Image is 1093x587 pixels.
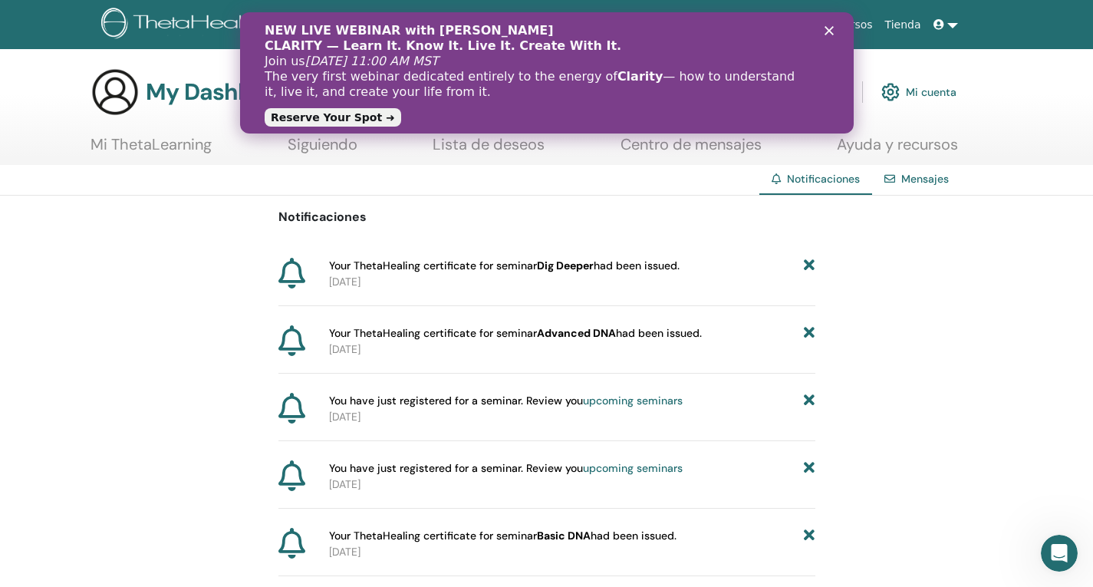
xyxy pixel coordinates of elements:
[329,258,680,274] span: Your ThetaHealing certificate for seminar had been issued.
[787,172,860,186] span: Notificaciones
[329,544,815,560] p: [DATE]
[818,11,878,39] a: Recursos
[377,57,423,71] b: Clarity
[329,274,815,290] p: [DATE]
[712,11,818,39] a: Historias de éxito
[146,78,302,106] h3: My Dashboard
[584,14,600,23] div: Cerrar
[1041,535,1078,572] iframe: Intercom live chat
[881,75,956,109] a: Mi cuenta
[288,135,357,165] a: Siguiendo
[537,529,591,542] b: Basic DNA
[329,528,677,544] span: Your ThetaHealing certificate for seminar had been issued.
[583,394,683,407] a: upcoming seminars
[329,409,815,425] p: [DATE]
[240,12,854,134] iframe: Intercom live chat banner
[621,135,762,165] a: Centro de mensajes
[329,325,702,341] span: Your ThetaHealing certificate for seminar had been issued.
[25,96,161,114] a: Reserve Your Spot ➜
[537,326,616,340] b: Advanced DNA
[879,11,927,39] a: Tienda
[467,11,510,39] a: Sobre
[329,341,815,358] p: [DATE]
[881,79,900,105] img: cog.svg
[329,393,683,409] span: You have just registered for a seminar. Review you
[101,8,285,42] img: logo.png
[583,461,683,475] a: upcoming seminars
[329,477,815,493] p: [DATE]
[632,11,712,39] a: Certificación
[278,208,815,226] p: Notificaciones
[91,135,212,165] a: Mi ThetaLearning
[537,259,594,272] b: Dig Deeper
[511,11,633,39] a: Cursos y Seminarios
[901,172,949,186] a: Mensajes
[329,460,683,477] span: You have just registered for a seminar. Review you
[433,135,545,165] a: Lista de deseos
[91,68,140,117] img: generic-user-icon.jpg
[837,135,958,165] a: Ayuda y recursos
